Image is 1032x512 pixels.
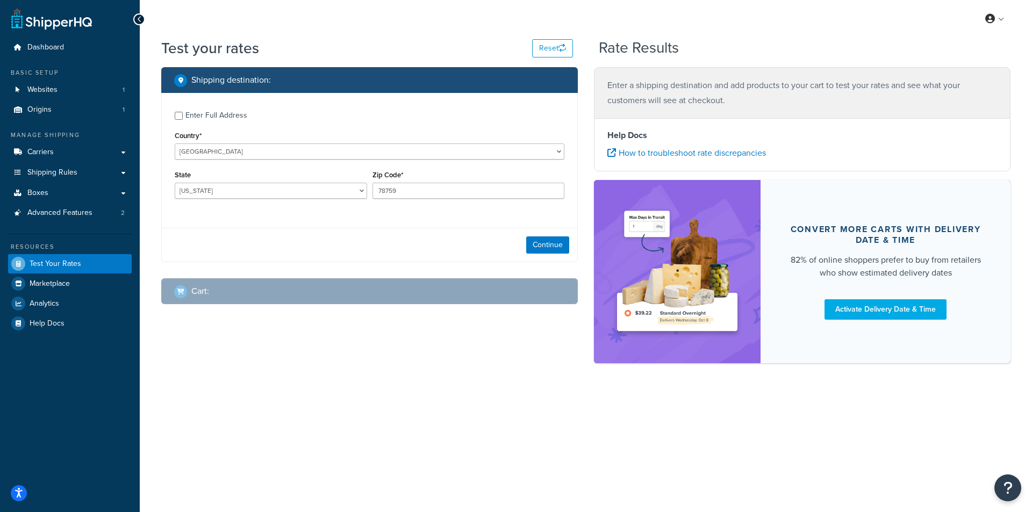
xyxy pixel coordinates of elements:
img: feature-image-ddt-36eae7f7280da8017bfb280eaccd9c446f90b1fe08728e4019434db127062ab4.png [610,196,744,347]
a: Analytics [8,294,132,313]
span: Help Docs [30,319,64,328]
a: Websites1 [8,80,132,100]
span: Origins [27,105,52,114]
span: Shipping Rules [27,168,77,177]
span: Boxes [27,189,48,198]
a: Activate Delivery Date & Time [825,299,947,320]
h1: Test your rates [161,38,259,59]
span: 1 [123,105,125,114]
a: Advanced Features2 [8,203,132,223]
div: Enter Full Address [185,108,247,123]
input: Enter Full Address [175,112,183,120]
a: How to troubleshoot rate discrepancies [607,147,766,159]
a: Shipping Rules [8,163,132,183]
span: Dashboard [27,43,64,52]
a: Dashboard [8,38,132,57]
li: Websites [8,80,132,100]
div: 82% of online shoppers prefer to buy from retailers who show estimated delivery dates [786,254,985,279]
span: 1 [123,85,125,95]
h2: Shipping destination : [191,75,271,85]
li: Origins [8,100,132,120]
div: Resources [8,242,132,251]
div: Manage Shipping [8,131,132,140]
a: Marketplace [8,274,132,293]
a: Boxes [8,183,132,203]
span: Carriers [27,148,54,157]
label: State [175,171,191,179]
label: Zip Code* [372,171,403,179]
span: Analytics [30,299,59,308]
span: Advanced Features [27,208,92,218]
a: Carriers [8,142,132,162]
span: Test Your Rates [30,259,81,269]
div: Basic Setup [8,68,132,77]
button: Open Resource Center [994,474,1021,501]
span: Websites [27,85,58,95]
div: Convert more carts with delivery date & time [786,224,985,246]
h2: Rate Results [599,40,679,56]
li: Advanced Features [8,203,132,223]
h4: Help Docs [607,129,997,142]
span: 2 [121,208,125,218]
label: Country* [175,132,202,140]
a: Test Your Rates [8,254,132,273]
p: Enter a shipping destination and add products to your cart to test your rates and see what your c... [607,78,997,108]
button: Continue [526,236,569,254]
button: Reset [532,39,573,57]
a: Origins1 [8,100,132,120]
h2: Cart : [191,286,209,296]
span: Marketplace [30,279,70,289]
a: Help Docs [8,314,132,333]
